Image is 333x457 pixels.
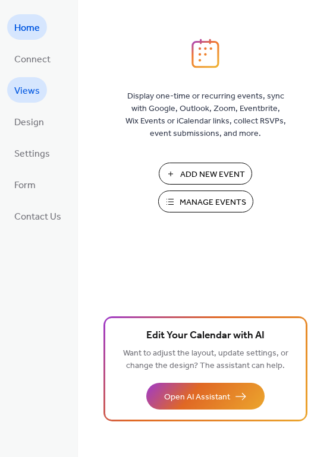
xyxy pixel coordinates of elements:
span: Add New Event [180,169,245,181]
a: Contact Us [7,203,68,228]
span: Edit Your Calendar with AI [146,328,265,344]
a: Settings [7,140,57,166]
span: Views [14,82,40,100]
span: Contact Us [14,208,61,226]
a: Home [7,14,47,40]
span: Display one-time or recurring events, sync with Google, Outlook, Zoom, Eventbrite, Wix Events or ... [125,90,286,140]
span: Open AI Assistant [164,391,230,404]
img: logo_icon.svg [191,39,219,68]
span: Home [14,19,40,37]
a: Connect [7,46,58,71]
button: Manage Events [158,191,253,212]
span: Design [14,113,44,132]
span: Form [14,176,36,195]
span: Manage Events [180,196,246,209]
span: Settings [14,145,50,163]
a: Views [7,77,47,103]
span: Connect [14,50,51,69]
a: Form [7,172,43,197]
button: Add New Event [159,163,252,185]
button: Open AI Assistant [146,383,265,410]
a: Design [7,109,51,134]
span: Want to adjust the layout, update settings, or change the design? The assistant can help. [123,345,288,374]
